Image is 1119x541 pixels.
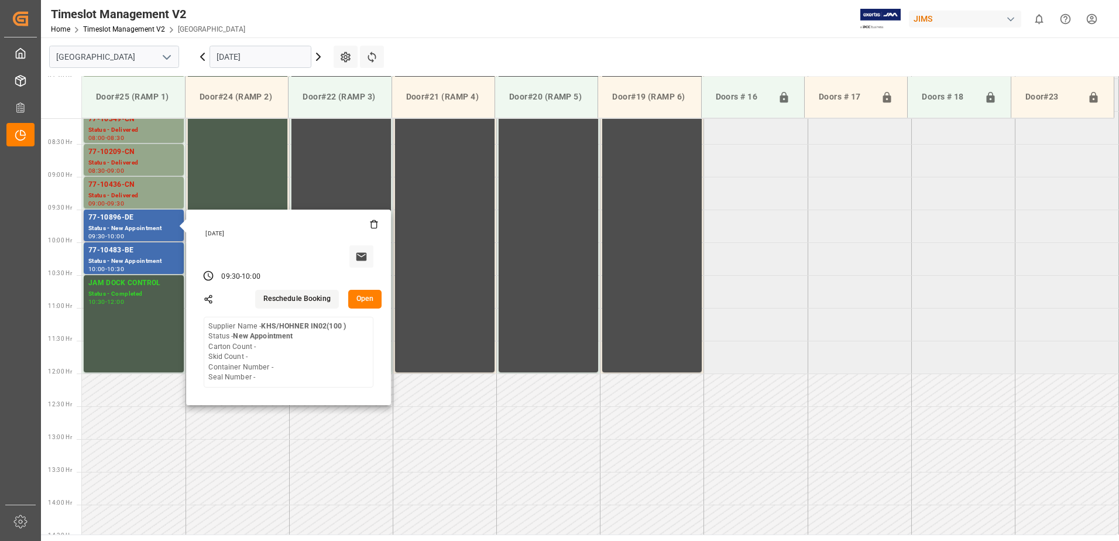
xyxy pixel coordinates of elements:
div: 09:30 [221,272,240,282]
div: Status - New Appointment [88,224,179,234]
div: JIMS [909,11,1021,28]
div: Door#21 (RAMP 4) [401,86,485,108]
input: Type to search/select [49,46,179,68]
div: 10:00 [242,272,260,282]
div: 08:00 [88,135,105,141]
div: Status - Completed [88,289,179,299]
span: 08:30 Hr [48,139,72,145]
div: Status - Delivered [88,191,179,201]
div: Timeslot Management V2 [51,5,245,23]
div: 09:00 [107,168,124,173]
div: Supplier Name - Status - Carton Count - Skid Count - Container Number - Seal Number - [208,321,346,383]
img: Exertis%20JAM%20-%20Email%20Logo.jpg_1722504956.jpg [860,9,901,29]
span: 13:00 Hr [48,434,72,440]
span: 14:30 Hr [48,532,72,539]
div: - [105,266,107,272]
div: 10:30 [88,299,105,304]
div: - [105,201,107,206]
span: 10:30 Hr [48,270,72,276]
div: Door#25 (RAMP 1) [91,86,176,108]
button: Reschedule Booking [255,290,339,309]
span: 10:00 Hr [48,237,72,244]
div: Door#23 [1021,86,1083,108]
div: 77-10483-BE [88,245,179,256]
div: Doors # 16 [711,86,773,108]
span: 09:00 Hr [48,172,72,178]
b: KHS/HOHNER IN02(100 ) [261,322,346,330]
div: 08:30 [88,168,105,173]
div: 10:30 [107,266,124,272]
div: 10:00 [107,234,124,239]
span: 14:00 Hr [48,499,72,506]
div: 77-10896-DE [88,212,179,224]
div: 10:00 [88,266,105,272]
div: Doors # 18 [917,86,979,108]
div: 08:30 [107,135,124,141]
div: 09:00 [88,201,105,206]
div: - [105,299,107,304]
div: - [105,234,107,239]
span: 09:30 Hr [48,204,72,211]
div: Door#19 (RAMP 6) [607,86,691,108]
a: Timeslot Management V2 [83,25,165,33]
button: show 0 new notifications [1026,6,1052,32]
div: Doors # 17 [814,86,876,108]
div: - [240,272,242,282]
div: [DATE] [201,230,378,238]
input: DD.MM.YYYY [210,46,311,68]
div: JAM DOCK CONTROL [88,278,179,289]
button: Open [348,290,382,309]
span: 12:30 Hr [48,401,72,408]
div: - [105,135,107,141]
button: JIMS [909,8,1026,30]
div: Door#22 (RAMP 3) [298,86,382,108]
div: 09:30 [88,234,105,239]
span: 11:00 Hr [48,303,72,309]
b: New Appointment [233,332,293,340]
div: Status - Delivered [88,125,179,135]
div: 09:30 [107,201,124,206]
div: 77-10436-CN [88,179,179,191]
div: Status - Delivered [88,158,179,168]
div: 12:00 [107,299,124,304]
span: 12:00 Hr [48,368,72,375]
button: Help Center [1052,6,1079,32]
button: open menu [157,48,175,66]
span: 11:30 Hr [48,335,72,342]
div: Door#24 (RAMP 2) [195,86,279,108]
div: Door#20 (RAMP 5) [504,86,588,108]
span: 13:30 Hr [48,467,72,473]
div: 77-10209-CN [88,146,179,158]
a: Home [51,25,70,33]
div: Status - New Appointment [88,256,179,266]
div: - [105,168,107,173]
div: 77-10349-CN [88,114,179,125]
